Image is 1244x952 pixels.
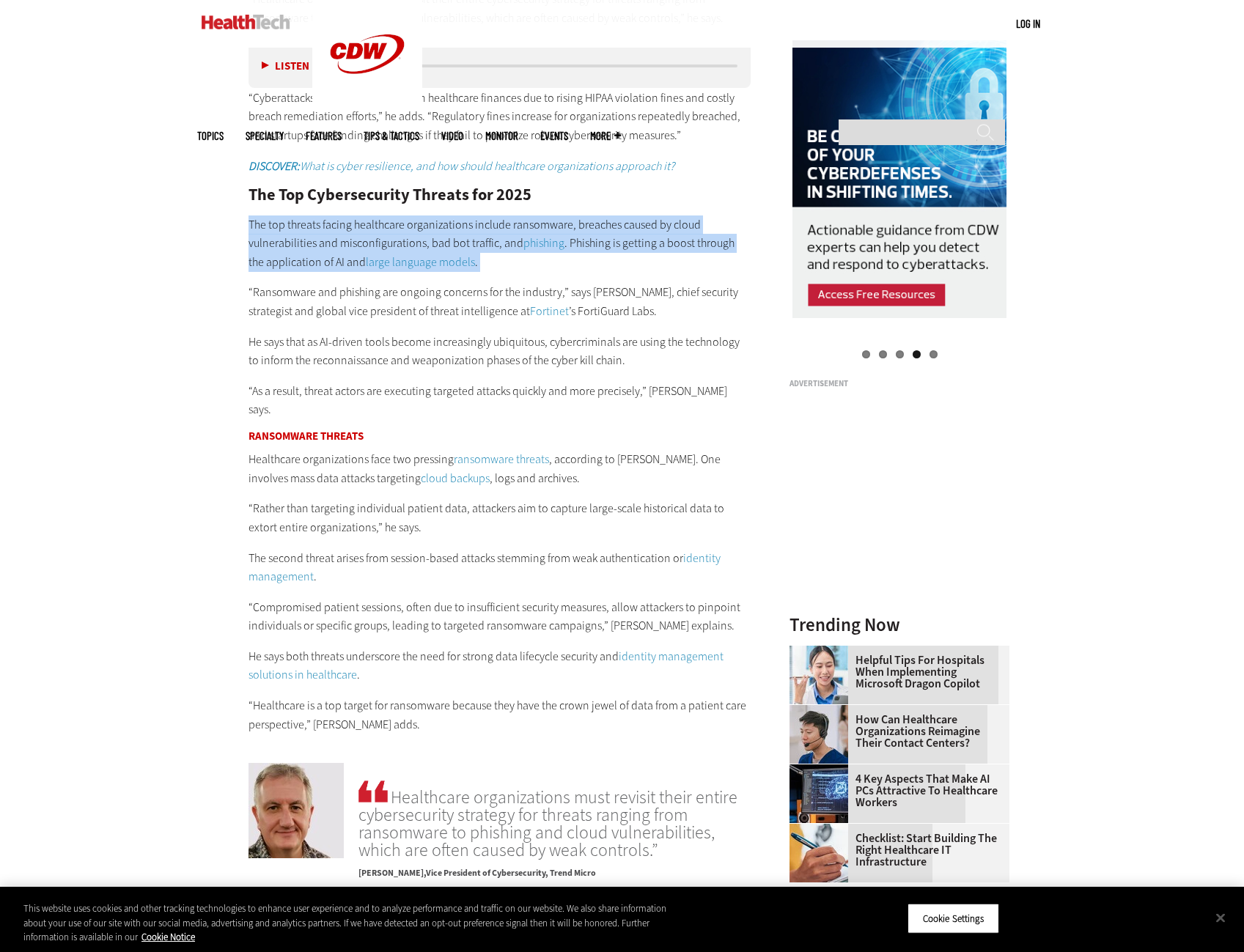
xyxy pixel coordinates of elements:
button: Close [1204,901,1237,934]
a: 4 Key Aspects That Make AI PCs Attractive to Healthcare Workers [790,773,1001,808]
a: 5 [930,350,938,358]
a: ransomware threats [454,451,549,467]
p: The second threat arises from session-based attacks stemming from weak authentication or . [249,549,751,586]
a: Fortinet [530,303,569,319]
a: Features [306,130,342,141]
a: Helpful Tips for Hospitals When Implementing Microsoft Dragon Copilot [790,654,1001,690]
a: Events [540,130,568,141]
button: Cookie Settings [908,903,999,934]
a: 4 [913,350,921,358]
a: phishing [523,235,564,251]
a: DISCOVER:What is cyber resilience, and how should healthcare organizations approach it? [249,158,674,174]
h3: Trending Now [790,616,1009,634]
img: Person with a clipboard checking a list [790,824,848,882]
img: Healthcare contact center [790,705,848,764]
div: This website uses cookies and other tracking technologies to enhance user experience and to analy... [23,901,684,945]
a: More information about your privacy [141,931,195,943]
a: 2 [879,350,887,358]
a: CDW [312,97,422,112]
img: Desktop monitor with brain AI concept [790,764,848,823]
p: “As a result, threat actors are executing targeted attacks quickly and more precisely,” [PERSON_N... [249,382,751,419]
img: Doctor using phone to dictate to tablet [790,646,848,704]
span: [PERSON_NAME] [358,867,426,879]
p: He says both threats underscore the need for strong data lifecycle security and . [249,647,751,685]
h3: Advertisement [790,380,1009,388]
iframe: advertisement [790,394,1009,577]
span: More [590,130,621,141]
em: What is cyber resilience, and how should healthcare organizations approach it? [249,158,674,174]
span: Healthcare organizations must revisit their entire cybersecurity strategy for threats ranging fro... [358,778,751,859]
p: He says that as AI-driven tools become increasingly ubiquitous, cybercriminals are using the tech... [249,333,751,370]
h3: Ransomware Threats [249,431,751,442]
a: Person with a clipboard checking a list [790,824,855,835]
div: User menu [1016,16,1040,32]
a: Video [441,130,463,141]
p: Healthcare organizations face two pressing , according to [PERSON_NAME]. One involves mass data a... [249,450,751,487]
p: “Ransomware and phishing are ongoing concerns for the industry,” says [PERSON_NAME], chief securi... [249,283,751,320]
a: Tips & Tactics [364,130,419,141]
img: Home [202,15,290,29]
a: How Can Healthcare Organizations Reimagine Their Contact Centers? [790,714,1001,749]
p: The top threats facing healthcare organizations include ransomware, breaches caused by cloud vuln... [249,215,751,272]
a: large language models [366,254,475,270]
img: Greg Young [249,763,344,858]
a: cloud backups [421,471,490,486]
span: Topics [197,130,224,141]
a: 3 [896,350,904,358]
a: Healthcare contact center [790,705,855,717]
h2: The Top Cybersecurity Threats for 2025 [249,187,751,203]
a: 1 [862,350,870,358]
p: “Healthcare is a top target for ransomware because they have the crown jewel of data from a patie... [249,696,751,734]
strong: DISCOVER: [249,158,300,174]
a: Desktop monitor with brain AI concept [790,764,855,776]
a: Checklist: Start Building the Right Healthcare IT Infrastructure [790,833,1001,868]
img: data security right rail [792,40,1006,321]
a: Log in [1016,17,1040,30]
a: Doctor using phone to dictate to tablet [790,646,855,657]
p: Vice President of Cybersecurity, Trend Micro [358,859,751,880]
p: “Rather than targeting individual patient data, attackers aim to capture large-scale historical d... [249,499,751,536]
span: Specialty [246,130,284,141]
p: “Compromised patient sessions, often due to insufficient security measures, allow attackers to pi... [249,598,751,635]
a: MonITor [485,130,518,141]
